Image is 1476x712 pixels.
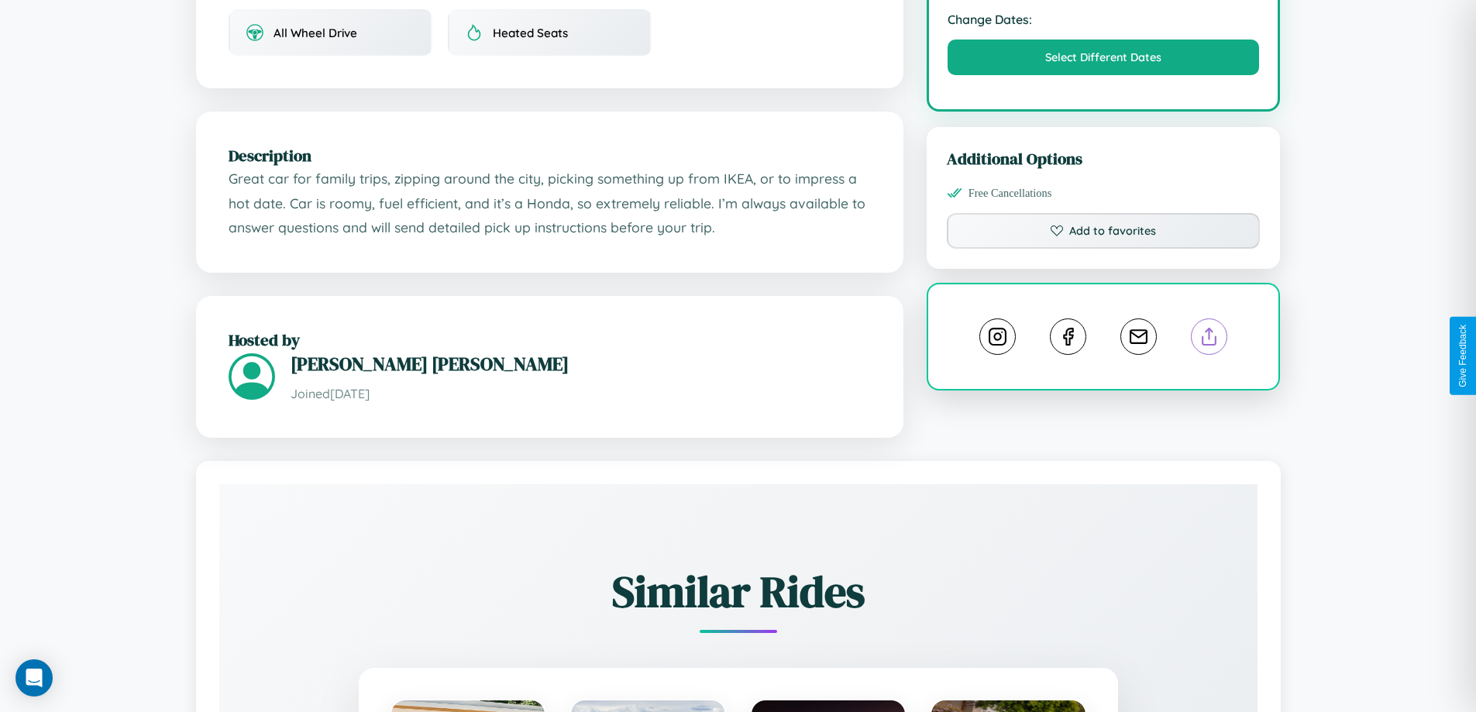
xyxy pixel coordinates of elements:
div: Give Feedback [1457,325,1468,387]
h3: Additional Options [947,147,1261,170]
p: Joined [DATE] [291,383,871,405]
strong: Change Dates: [948,12,1260,27]
button: Select Different Dates [948,40,1260,75]
h3: [PERSON_NAME] [PERSON_NAME] [291,351,871,377]
span: Heated Seats [493,26,568,40]
h2: Hosted by [229,328,871,351]
span: All Wheel Drive [274,26,357,40]
div: Open Intercom Messenger [15,659,53,697]
button: Add to favorites [947,213,1261,249]
h2: Description [229,144,871,167]
h2: Similar Rides [274,562,1203,621]
p: Great car for family trips, zipping around the city, picking something up from IKEA, or to impres... [229,167,871,240]
span: Free Cancellations [969,187,1052,200]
